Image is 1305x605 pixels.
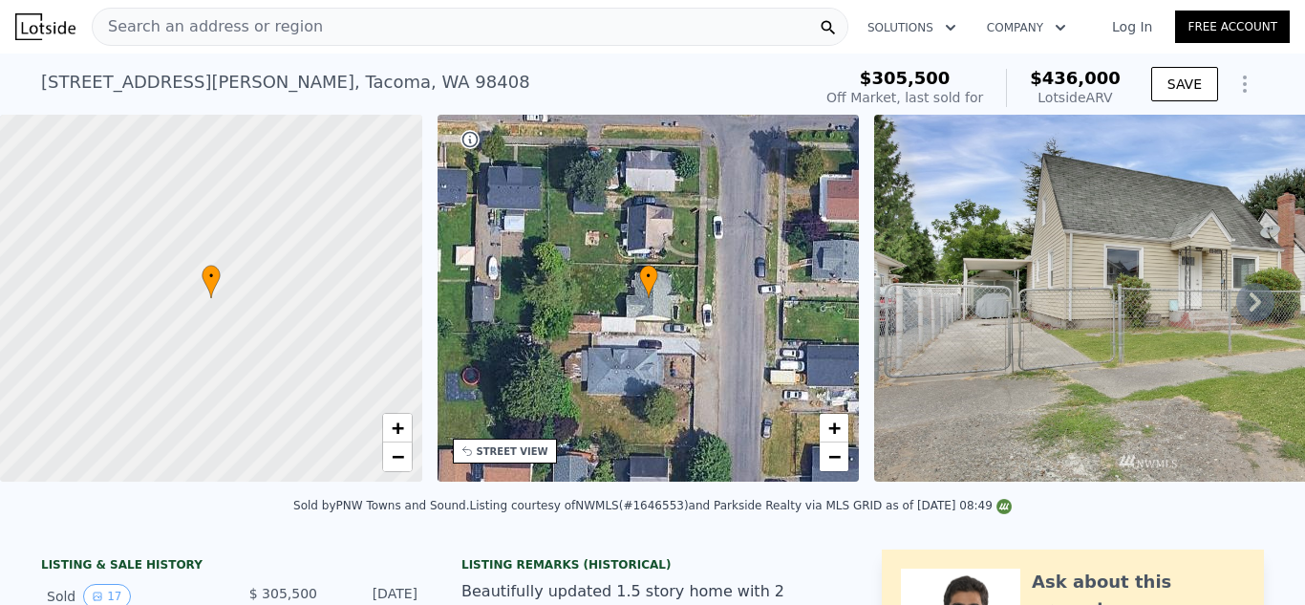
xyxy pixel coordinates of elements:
[828,444,841,468] span: −
[293,499,469,512] div: Sold by PNW Towns and Sound .
[391,444,403,468] span: −
[820,414,848,443] a: Zoom in
[461,557,844,573] div: Listing Remarks (Historical)
[996,499,1012,514] img: NWMLS Logo
[1030,68,1121,88] span: $436,000
[828,416,841,440] span: +
[1030,88,1121,107] div: Lotside ARV
[1089,17,1175,36] a: Log In
[93,15,323,38] span: Search an address or region
[383,414,412,443] a: Zoom in
[202,268,221,285] span: •
[391,416,403,440] span: +
[972,11,1081,45] button: Company
[383,443,412,471] a: Zoom out
[470,499,1012,512] div: Listing courtesy of NWMLS (#1646553) and Parkside Realty via MLS GRID as of [DATE] 08:49
[1226,65,1264,103] button: Show Options
[639,268,658,285] span: •
[249,586,317,601] span: $ 305,500
[41,557,423,576] div: LISTING & SALE HISTORY
[852,11,972,45] button: Solutions
[477,444,548,459] div: STREET VIEW
[15,13,75,40] img: Lotside
[1175,11,1290,43] a: Free Account
[820,443,848,471] a: Zoom out
[41,69,530,96] div: [STREET_ADDRESS][PERSON_NAME] , Tacoma , WA 98408
[860,68,951,88] span: $305,500
[1151,67,1218,101] button: SAVE
[639,265,658,298] div: •
[826,88,983,107] div: Off Market, last sold for
[202,265,221,298] div: •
